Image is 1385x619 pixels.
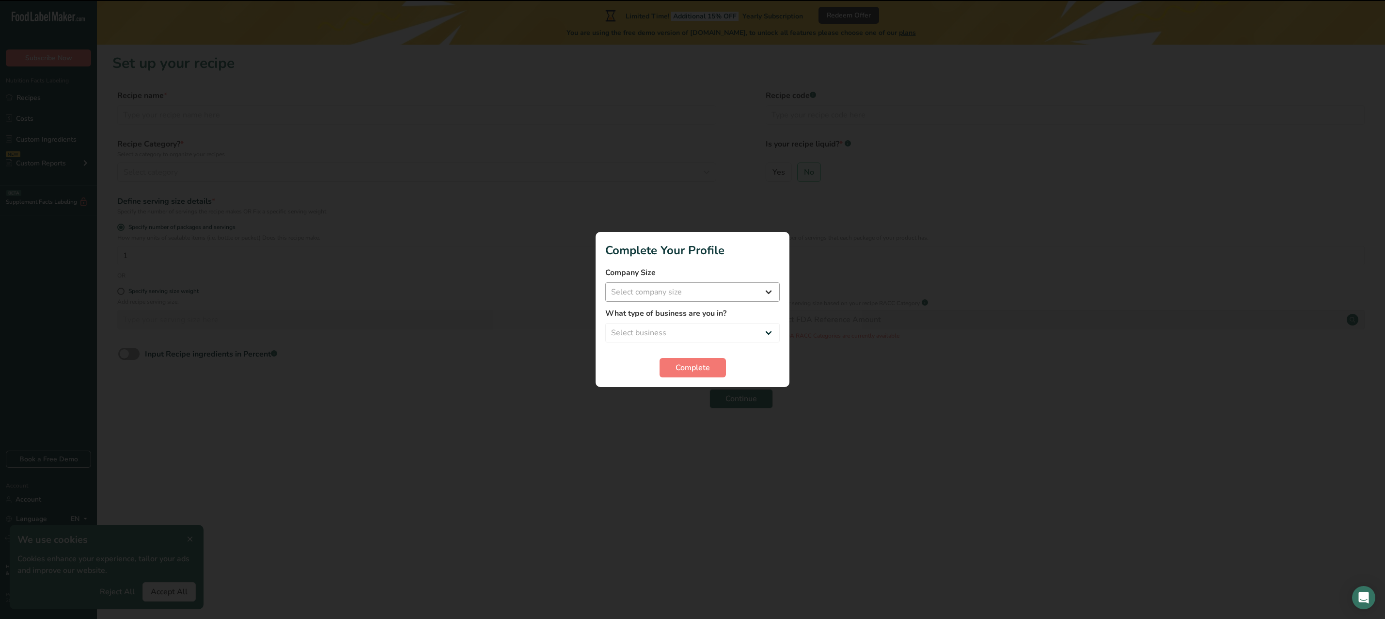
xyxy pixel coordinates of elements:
[676,362,710,374] span: Complete
[605,308,780,319] label: What type of business are you in?
[605,267,780,278] label: Company Size
[605,242,780,259] h1: Complete Your Profile
[660,358,726,377] button: Complete
[1352,586,1375,609] div: Open Intercom Messenger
